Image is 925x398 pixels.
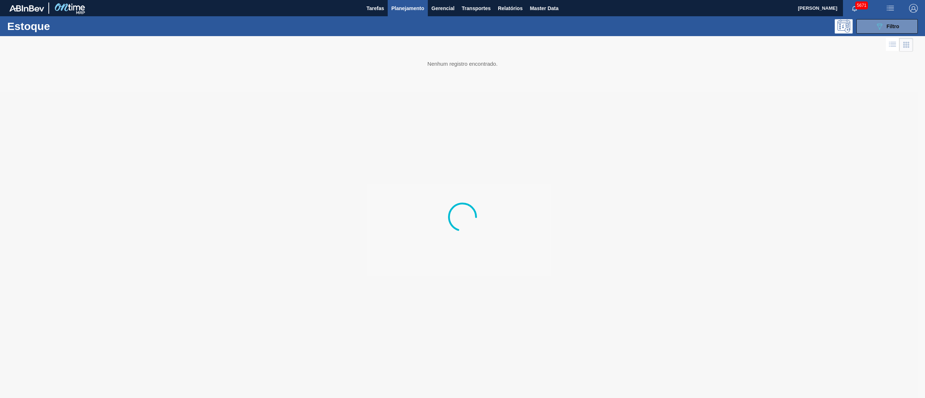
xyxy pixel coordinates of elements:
[9,5,44,12] img: TNhmsLtSVTkK8tSr43FrP2fwEKptu5GPRR3wAAAABJRU5ErkJggg==
[835,19,853,34] div: Pogramando: nenhum usuário selecionado
[431,4,455,13] span: Gerencial
[855,1,868,9] span: 5671
[530,4,558,13] span: Master Data
[856,19,918,34] button: Filtro
[843,3,866,13] button: Notificações
[7,22,120,30] h1: Estoque
[366,4,384,13] span: Tarefas
[462,4,491,13] span: Transportes
[887,23,899,29] span: Filtro
[391,4,424,13] span: Planejamento
[886,4,895,13] img: userActions
[909,4,918,13] img: Logout
[498,4,522,13] span: Relatórios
